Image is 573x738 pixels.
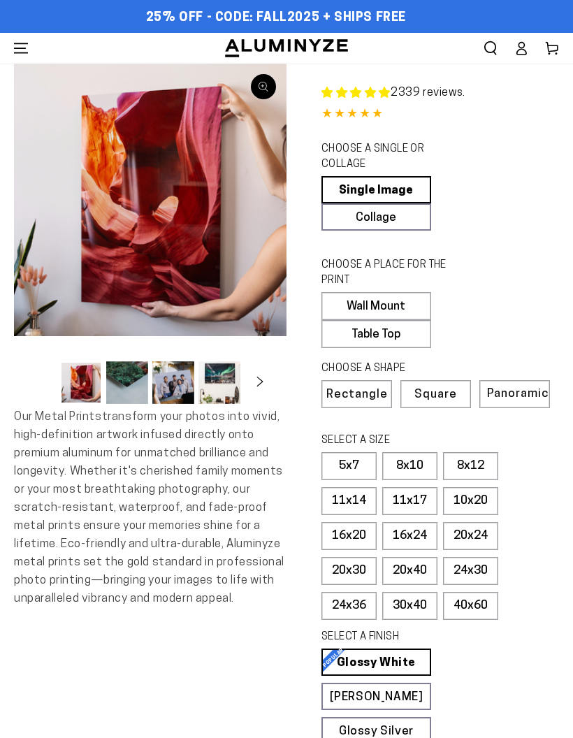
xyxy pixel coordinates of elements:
label: 11x17 [382,487,437,515]
button: Slide right [245,367,275,398]
button: Load image 4 in gallery view [198,361,240,404]
button: Load image 3 in gallery view [152,361,194,404]
legend: SELECT A FINISH [321,630,458,645]
legend: SELECT A SIZE [321,433,458,449]
a: Glossy White [321,649,431,676]
button: Load image 2 in gallery view [106,361,148,404]
label: 20x40 [382,557,437,585]
label: 8x12 [443,452,498,480]
img: Aluminyze [224,38,349,59]
label: Table Top [321,320,431,348]
label: 40x60 [443,592,498,620]
label: 11x14 [321,487,377,515]
a: [PERSON_NAME] [321,683,431,710]
span: 25% OFF - Code: FALL2025 + Ships Free [146,10,406,26]
span: Square [414,389,457,400]
label: 24x30 [443,557,498,585]
div: 4.84 out of 5.0 stars [321,105,559,125]
label: 16x24 [382,522,437,550]
media-gallery: Gallery Viewer [14,64,286,408]
label: 10x20 [443,487,498,515]
label: 8x10 [382,452,437,480]
label: Wall Mount [321,292,431,320]
button: Slide left [25,367,56,398]
label: 20x30 [321,557,377,585]
label: 16x20 [321,522,377,550]
legend: CHOOSE A PLACE FOR THE PRINT [321,258,458,289]
a: Single Image [321,176,431,203]
span: Rectangle [326,389,388,400]
legend: CHOOSE A SHAPE [321,361,458,377]
label: 5x7 [321,452,377,480]
summary: Menu [6,33,36,64]
label: 30x40 [382,592,437,620]
span: Panoramic [487,388,549,400]
label: 24x36 [321,592,377,620]
legend: CHOOSE A SINGLE OR COLLAGE [321,142,458,173]
a: Collage [321,203,431,231]
span: Our Metal Prints transform your photos into vivid, high-definition artwork infused directly onto ... [14,411,284,605]
label: 20x24 [443,522,498,550]
button: Load image 1 in gallery view [60,361,102,404]
summary: Search our site [475,33,506,64]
